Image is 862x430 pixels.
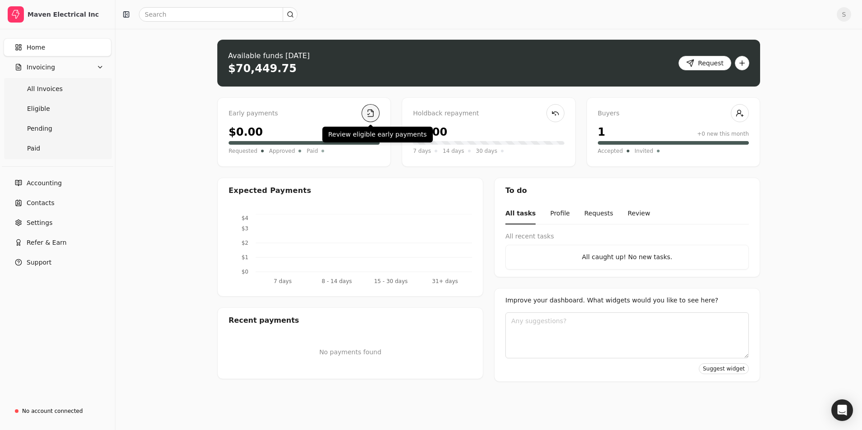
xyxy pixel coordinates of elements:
a: Accounting [4,174,111,192]
span: Accepted [598,146,623,156]
div: $0.00 [413,124,447,140]
div: Early payments [229,109,380,119]
div: 1 [598,124,605,140]
span: Invited [635,146,653,156]
button: Invoicing [4,58,111,76]
span: 7 days [413,146,431,156]
span: Paid [307,146,318,156]
tspan: $1 [242,254,248,261]
span: Paid [27,144,40,153]
button: Refer & Earn [4,233,111,252]
span: Home [27,43,45,52]
span: Settings [27,218,52,228]
div: Improve your dashboard. What widgets would you like to see here? [505,296,749,305]
span: Eligible [27,104,50,114]
tspan: 15 - 30 days [374,278,408,284]
button: Profile [550,203,570,224]
div: To do [495,178,760,203]
div: Open Intercom Messenger [831,399,853,421]
div: Holdback repayment [413,109,564,119]
div: +0 new this month [697,130,749,138]
tspan: $2 [242,240,248,246]
button: All tasks [505,203,536,224]
tspan: $4 [242,215,248,221]
span: Requested [229,146,257,156]
span: 30 days [476,146,497,156]
span: Approved [269,146,295,156]
p: Review eligible early payments [328,130,427,139]
tspan: 31+ days [432,278,458,284]
a: No account connected [4,403,111,419]
tspan: 8 - 14 days [321,278,352,284]
a: Pending [5,119,110,137]
span: All Invoices [27,84,63,94]
span: Refer & Earn [27,238,67,247]
tspan: $3 [242,225,248,232]
a: Contacts [4,194,111,212]
span: Invoicing [27,63,55,72]
a: Home [4,38,111,56]
button: Suggest widget [699,363,749,374]
span: Contacts [27,198,55,208]
div: No account connected [22,407,83,415]
div: Expected Payments [229,185,311,196]
div: Recent payments [218,308,483,333]
a: All Invoices [5,80,110,98]
button: Support [4,253,111,271]
p: No payments found [229,348,472,357]
a: Paid [5,139,110,157]
tspan: 7 days [274,278,292,284]
button: S [837,7,851,22]
button: Review [628,203,650,224]
div: All recent tasks [505,232,749,241]
span: 14 days [443,146,464,156]
button: Requests [584,203,613,224]
a: Eligible [5,100,110,118]
span: Pending [27,124,52,133]
span: Accounting [27,178,62,188]
div: Maven Electrical Inc [28,10,107,19]
div: Buyers [598,109,749,119]
a: Settings [4,214,111,232]
div: All caught up! No new tasks. [513,252,741,262]
div: $70,449.75 [228,61,297,76]
div: $0.00 [229,124,263,140]
tspan: $0 [242,269,248,275]
span: Support [27,258,51,267]
button: Request [679,56,731,70]
div: Available funds [DATE] [228,50,310,61]
input: Search [139,7,298,22]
